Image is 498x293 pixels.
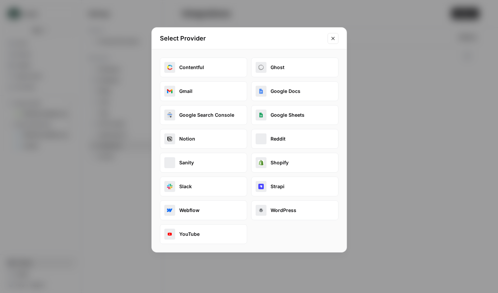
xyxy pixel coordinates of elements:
[251,81,338,101] button: google_docsGoogle Docs
[167,184,172,189] img: slack
[160,200,247,220] button: webflow_oauthWebflow
[258,65,264,70] img: ghost
[251,153,338,173] button: shopifyShopify
[167,65,172,70] img: contentful
[167,160,172,165] img: sanity
[167,231,172,237] img: youtube
[258,88,264,94] img: google_docs
[251,177,338,196] button: strapiStrapi
[167,112,172,118] img: google_search_console
[258,208,264,213] img: wordpress
[251,129,338,149] button: redditReddit
[167,208,172,213] img: webflow_oauth
[160,34,324,43] h2: Select Provider
[251,200,338,220] button: wordpressWordPress
[160,105,247,125] button: google_search_consoleGoogle Search Console
[160,58,247,77] button: contentfulContentful
[251,105,338,125] button: google_sheetsGoogle Sheets
[258,136,264,142] img: reddit
[160,224,247,244] button: youtubeYouTube
[258,112,264,118] img: google_sheets
[258,160,264,165] img: shopify
[167,88,172,94] img: gmail
[160,153,247,173] button: sanitySanity
[328,33,338,44] button: Close modal
[251,58,338,77] button: ghostGhost
[167,136,172,142] img: notion
[160,177,247,196] button: slackSlack
[160,129,247,149] button: notionNotion
[258,184,264,189] img: strapi
[160,81,247,101] button: gmailGmail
